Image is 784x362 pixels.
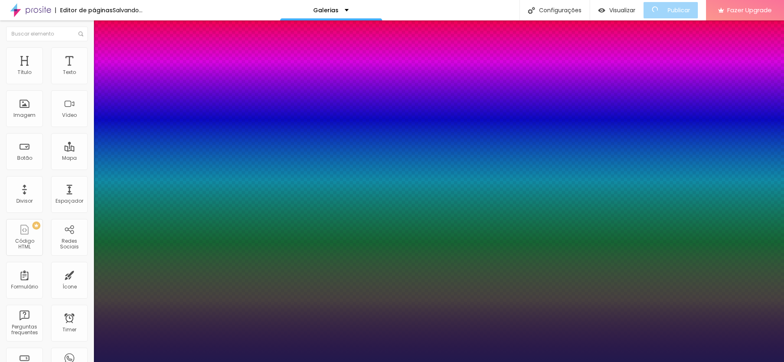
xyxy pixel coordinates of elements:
[63,69,76,75] div: Texto
[62,284,77,290] div: Ícone
[590,2,644,18] button: Visualizar
[313,7,339,13] p: Galerias
[53,238,85,250] div: Redes Sociais
[55,7,113,13] div: Editor de páginas
[609,7,635,13] span: Visualizar
[6,27,88,41] input: Buscar elemento
[56,198,83,204] div: Espaçador
[62,155,77,161] div: Mapa
[13,112,36,118] div: Imagem
[62,112,77,118] div: Vídeo
[11,284,38,290] div: Formulário
[113,7,143,13] div: Salvando...
[62,327,76,333] div: Timer
[528,7,535,14] img: Icone
[16,198,33,204] div: Divisor
[727,7,772,13] span: Fazer Upgrade
[598,7,605,14] img: view-1.svg
[17,155,32,161] div: Botão
[668,7,690,13] span: Publicar
[8,238,40,250] div: Código HTML
[18,69,31,75] div: Título
[78,31,83,36] img: Icone
[644,2,698,18] button: Publicar
[8,324,40,336] div: Perguntas frequentes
